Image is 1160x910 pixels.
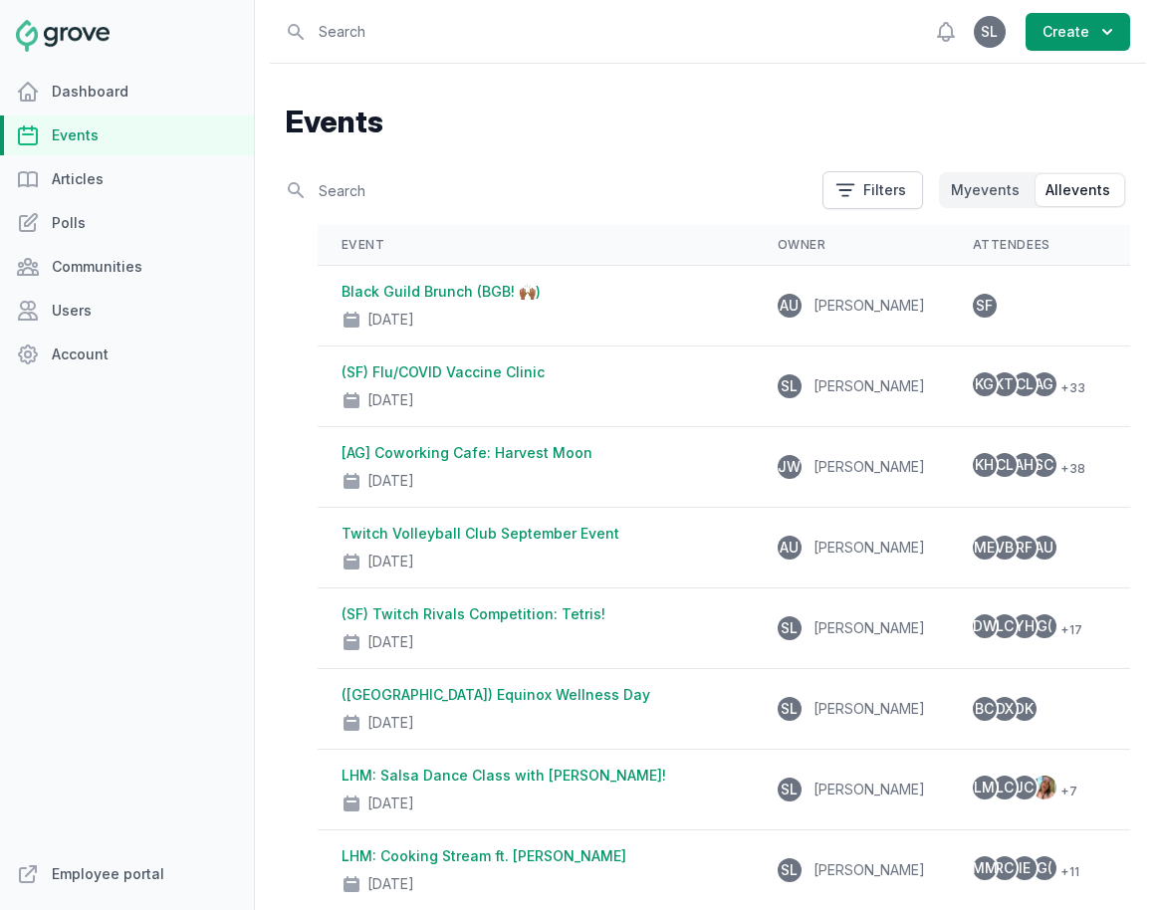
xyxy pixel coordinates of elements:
span: SF [976,299,993,313]
span: SL [781,783,798,796]
span: KH [975,458,994,472]
th: Owner [754,225,949,266]
span: CL [1016,377,1034,391]
span: BC [975,702,994,716]
div: [DATE] [367,874,414,894]
span: + 33 [1052,376,1085,400]
a: Black Guild Brunch (BGB! 🙌🏾) [342,283,541,300]
span: + 17 [1052,618,1082,642]
span: G( [1037,861,1052,875]
span: SL [781,379,798,393]
span: DK [1015,702,1034,716]
span: [PERSON_NAME] [813,539,925,556]
div: [DATE] [367,390,414,410]
span: KT [995,377,1014,391]
span: [PERSON_NAME] [813,861,925,878]
span: SL [781,621,798,635]
span: + 38 [1052,457,1085,481]
button: Allevents [1036,174,1124,206]
div: [DATE] [367,471,414,491]
span: DX [996,702,1014,716]
a: (SF) Twitch Rivals Competition: Tetris! [342,605,605,622]
a: LHM: Salsa Dance Class with [PERSON_NAME]! [342,767,666,784]
span: [PERSON_NAME] [813,297,925,314]
th: Attendees [949,225,1109,266]
span: LC [996,619,1014,633]
span: VB [995,541,1014,555]
span: AH [1015,458,1034,472]
span: LM [974,781,995,795]
span: [PERSON_NAME] [813,700,925,717]
button: Filters [822,171,923,209]
a: [AG] Coworking Cafe: Harvest Moon [342,444,592,461]
span: AU [780,299,799,313]
span: SL [781,863,798,877]
span: AU [1035,541,1053,555]
a: ([GEOGRAPHIC_DATA]) Equinox Wellness Day [342,686,650,703]
span: G( [1037,619,1052,633]
img: Grove [16,20,110,52]
span: KG [975,377,994,391]
span: All events [1045,180,1110,200]
a: LHM: Cooking Stream ft. [PERSON_NAME] [342,847,626,864]
button: SL [974,16,1006,48]
span: AG [1035,377,1053,391]
span: JC [1015,781,1034,795]
span: DW [973,619,997,633]
span: RC [995,861,1014,875]
a: Twitch Volleyball Club September Event [342,525,619,542]
span: [PERSON_NAME] [813,619,925,636]
span: CL [996,458,1014,472]
span: MM [972,861,998,875]
span: IE [1019,861,1031,875]
button: Myevents [941,174,1034,206]
div: [DATE] [367,713,414,733]
div: [DATE] [367,552,414,571]
button: Create [1026,13,1130,51]
div: [DATE] [367,794,414,813]
span: YH [1015,619,1035,633]
span: + 7 [1052,780,1077,803]
span: [PERSON_NAME] [813,781,925,797]
span: ME [974,541,995,555]
span: + 11 [1052,860,1079,884]
span: SL [781,702,798,716]
th: Event [318,225,754,266]
span: RF [1016,541,1033,555]
span: My events [951,180,1020,200]
span: JW [778,460,801,474]
span: SL [981,25,998,39]
div: [DATE] [367,632,414,652]
span: AU [780,541,799,555]
span: LC [996,781,1014,795]
a: (SF) Flu/COVID Vaccine Clinic [342,363,545,380]
input: Search [286,173,811,208]
div: [DATE] [367,310,414,330]
span: SC [1035,458,1053,472]
h1: Events [286,104,1130,139]
span: [PERSON_NAME] [813,458,925,475]
span: [PERSON_NAME] [813,377,925,394]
